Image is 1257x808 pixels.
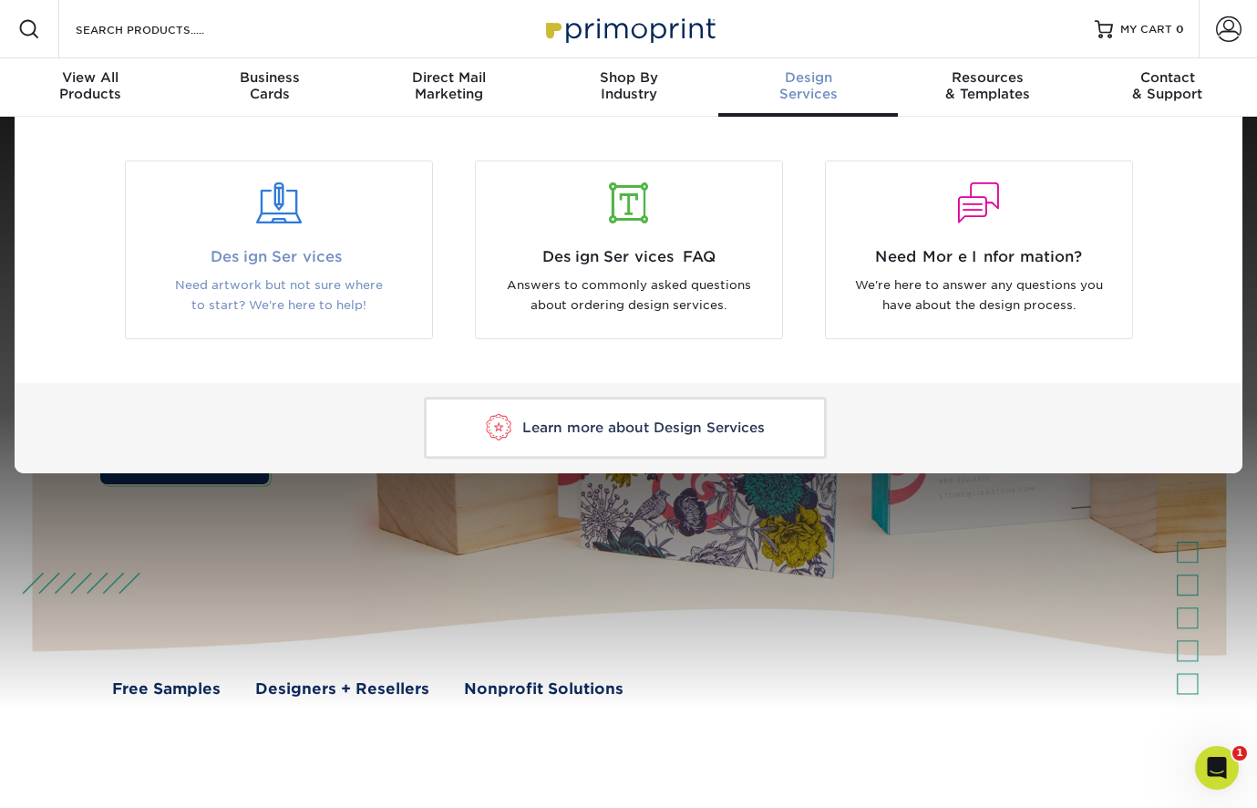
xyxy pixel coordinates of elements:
[118,161,440,339] a: Design Services Need artwork but not sure where to start? We're here to help!
[1077,69,1257,102] div: & Support
[840,246,1118,268] span: Need More Information?
[139,275,418,316] p: Need artwork but not sure where to start? We're here to help!
[1232,746,1247,761] span: 1
[539,58,718,117] a: Shop ByIndustry
[180,58,359,117] a: BusinessCards
[539,69,718,86] span: Shop By
[898,58,1077,117] a: Resources& Templates
[424,398,827,459] a: Learn more about Design Services
[538,9,720,48] img: Primoprint
[359,69,539,102] div: Marketing
[522,420,765,436] span: Learn more about Design Services
[1077,58,1257,117] a: Contact& Support
[718,58,898,117] a: DesignServices
[818,161,1140,339] a: Need More Information? We're here to answer any questions you have about the design process.
[489,246,768,268] span: Design Services FAQ
[74,18,252,40] input: SEARCH PRODUCTS.....
[489,275,768,316] p: Answers to commonly asked questions about ordering design services.
[1176,23,1184,36] span: 0
[1120,22,1172,37] span: MY CART
[898,69,1077,86] span: Resources
[468,161,790,339] a: Design Services FAQ Answers to commonly asked questions about ordering design services.
[359,69,539,86] span: Direct Mail
[139,246,418,268] span: Design Services
[1195,746,1239,790] iframe: Intercom live chat
[180,69,359,102] div: Cards
[539,69,718,102] div: Industry
[718,69,898,86] span: Design
[898,69,1077,102] div: & Templates
[840,275,1118,316] p: We're here to answer any questions you have about the design process.
[180,69,359,86] span: Business
[5,752,155,802] iframe: Google Customer Reviews
[718,69,898,102] div: Services
[359,58,539,117] a: Direct MailMarketing
[1077,69,1257,86] span: Contact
